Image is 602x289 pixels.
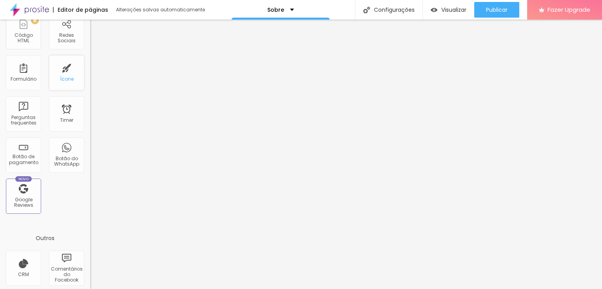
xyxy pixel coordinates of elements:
[116,7,206,12] div: Alterações salvas automaticamente
[15,176,32,182] div: Novo
[363,7,370,13] img: Icone
[423,2,474,18] button: Visualizar
[8,33,39,44] div: Código HTML
[474,2,519,18] button: Publicar
[8,115,39,126] div: Perguntas frequentes
[8,197,39,208] div: Google Reviews
[548,6,590,13] span: Fazer Upgrade
[53,7,108,13] div: Editor de páginas
[51,266,82,283] div: Comentários do Facebook
[60,117,73,123] div: Timer
[11,76,36,82] div: Formulário
[90,20,602,289] iframe: Editor
[18,272,29,277] div: CRM
[486,7,508,13] span: Publicar
[60,76,74,82] div: Ícone
[51,156,82,167] div: Botão do WhatsApp
[51,33,82,44] div: Redes Sociais
[267,7,284,13] p: Sobre
[441,7,466,13] span: Visualizar
[8,154,39,165] div: Botão de pagamento
[431,7,437,13] img: view-1.svg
